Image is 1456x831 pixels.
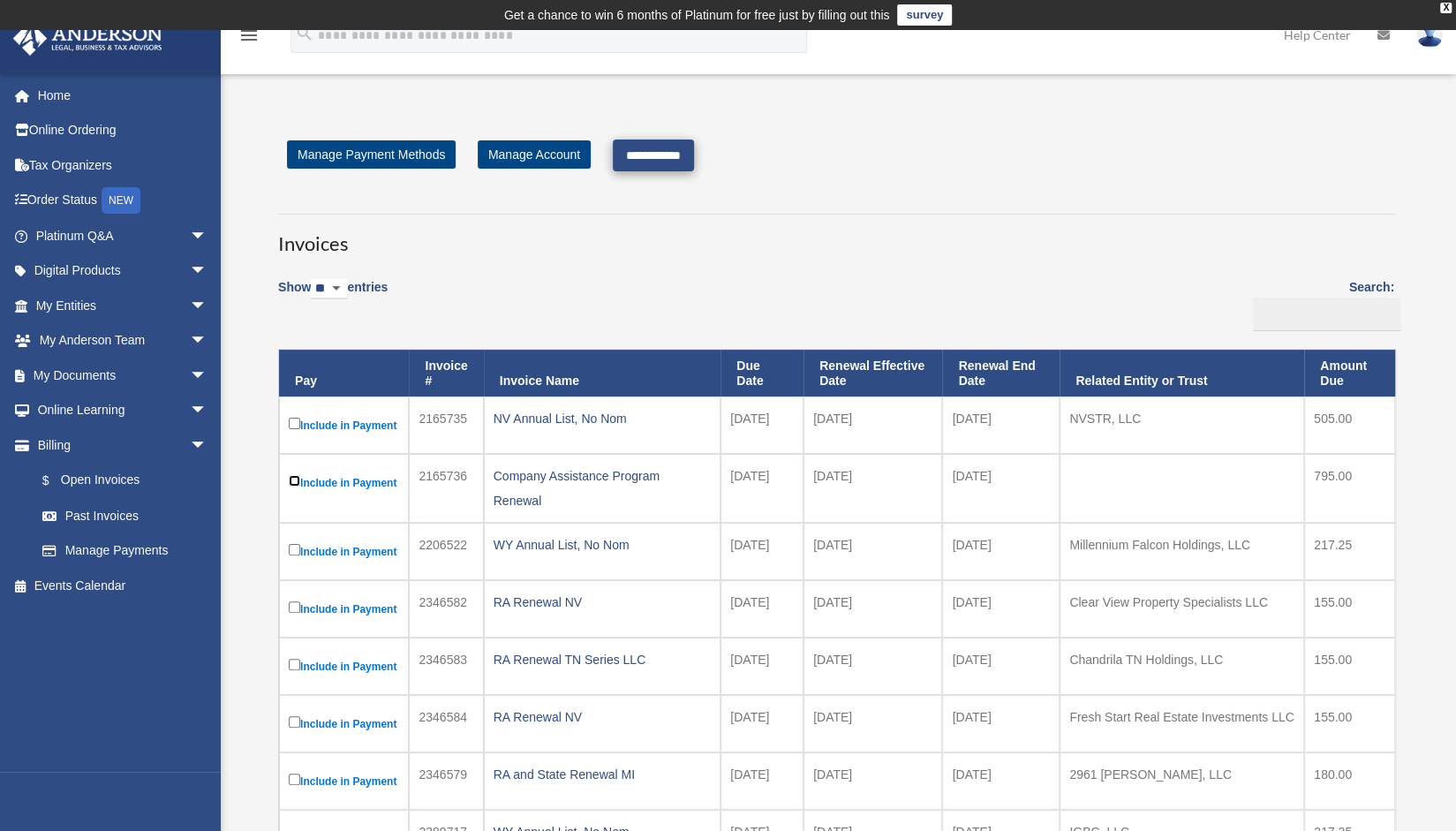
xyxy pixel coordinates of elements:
[942,523,1060,580] td: [DATE]
[1304,350,1395,397] th: Amount Due: activate to sort column ascending
[942,454,1060,523] td: [DATE]
[1060,580,1304,638] td: Clear View Property Specialists LLC
[12,323,234,359] a: My Anderson Teamarrow_drop_down
[409,454,483,523] td: 2165736
[289,655,399,677] label: Include in Payment
[278,276,388,317] label: Show entries
[504,4,890,26] div: Get a chance to win 6 months of Platinum for free just by filling out this
[897,4,952,26] a: survey
[409,580,483,638] td: 2346582
[278,214,1394,258] h3: Invoices
[803,580,942,638] td: [DATE]
[289,418,300,429] input: Include in Payment
[1304,397,1395,454] td: 505.00
[942,752,1060,810] td: [DATE]
[1060,350,1304,397] th: Related Entity or Trust: activate to sort column ascending
[190,323,225,359] span: arrow_drop_down
[478,140,591,169] a: Manage Account
[803,638,942,695] td: [DATE]
[289,544,300,555] input: Include in Payment
[942,695,1060,752] td: [DATE]
[1060,523,1304,580] td: Millennium Falcon Holdings, LLC
[12,393,234,428] a: Online Learningarrow_drop_down
[1247,276,1394,331] label: Search:
[494,590,712,615] div: RA Renewal NV
[1304,580,1395,638] td: 155.00
[8,21,168,56] img: Anderson Advisors Platinum Portal
[12,113,234,148] a: Online Ordering
[409,638,483,695] td: 2346583
[311,279,347,299] select: Showentries
[803,397,942,454] td: [DATE]
[494,464,712,513] div: Company Assistance Program Renewal
[720,638,803,695] td: [DATE]
[494,533,712,557] div: WY Annual List, No Nom
[942,580,1060,638] td: [DATE]
[1304,695,1395,752] td: 155.00
[494,762,712,787] div: RA and State Renewal MI
[12,568,234,603] a: Events Calendar
[720,752,803,810] td: [DATE]
[289,601,300,613] input: Include in Payment
[1060,397,1304,454] td: NVSTR, LLC
[494,647,712,672] div: RA Renewal TN Series LLC
[803,752,942,810] td: [DATE]
[12,358,234,393] a: My Documentsarrow_drop_down
[279,350,409,397] th: Pay: activate to sort column descending
[190,427,225,464] span: arrow_drop_down
[1060,695,1304,752] td: Fresh Start Real Estate Investments LLC
[52,470,61,492] span: $
[289,540,399,563] label: Include in Payment
[12,183,234,219] a: Order StatusNEW
[289,774,300,785] input: Include in Payment
[1304,523,1395,580] td: 217.25
[238,31,260,46] a: menu
[102,187,140,214] div: NEW
[720,397,803,454] td: [DATE]
[942,397,1060,454] td: [DATE]
[720,580,803,638] td: [DATE]
[409,350,483,397] th: Invoice #: activate to sort column ascending
[1416,22,1443,48] img: User Pic
[803,454,942,523] td: [DATE]
[295,24,314,43] i: search
[803,523,942,580] td: [DATE]
[494,406,712,431] div: NV Annual List, No Nom
[1253,298,1400,331] input: Search:
[25,463,216,499] a: $Open Invoices
[942,638,1060,695] td: [DATE]
[1060,638,1304,695] td: Chandrila TN Holdings, LLC
[1304,454,1395,523] td: 795.00
[803,695,942,752] td: [DATE]
[190,358,225,394] span: arrow_drop_down
[720,350,803,397] th: Due Date: activate to sort column ascending
[409,752,483,810] td: 2346579
[1304,638,1395,695] td: 155.00
[25,533,225,569] a: Manage Payments
[190,393,225,429] span: arrow_drop_down
[287,140,456,169] a: Manage Payment Methods
[409,397,483,454] td: 2165735
[12,147,234,183] a: Tax Organizers
[289,716,300,728] input: Include in Payment
[803,350,942,397] th: Renewal Effective Date: activate to sort column ascending
[1060,752,1304,810] td: 2961 [PERSON_NAME], LLC
[238,25,260,46] i: menu
[1440,3,1452,13] div: close
[190,253,225,290] span: arrow_drop_down
[720,523,803,580] td: [DATE]
[289,659,300,670] input: Include in Payment
[190,218,225,254] span: arrow_drop_down
[25,498,225,533] a: Past Invoices
[494,705,712,729] div: RA Renewal NV
[409,695,483,752] td: 2346584
[289,598,399,620] label: Include in Payment
[289,770,399,792] label: Include in Payment
[289,475,300,487] input: Include in Payment
[409,523,483,580] td: 2206522
[289,713,399,735] label: Include in Payment
[12,427,225,463] a: Billingarrow_drop_down
[720,454,803,523] td: [DATE]
[12,253,234,289] a: Digital Productsarrow_drop_down
[190,288,225,324] span: arrow_drop_down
